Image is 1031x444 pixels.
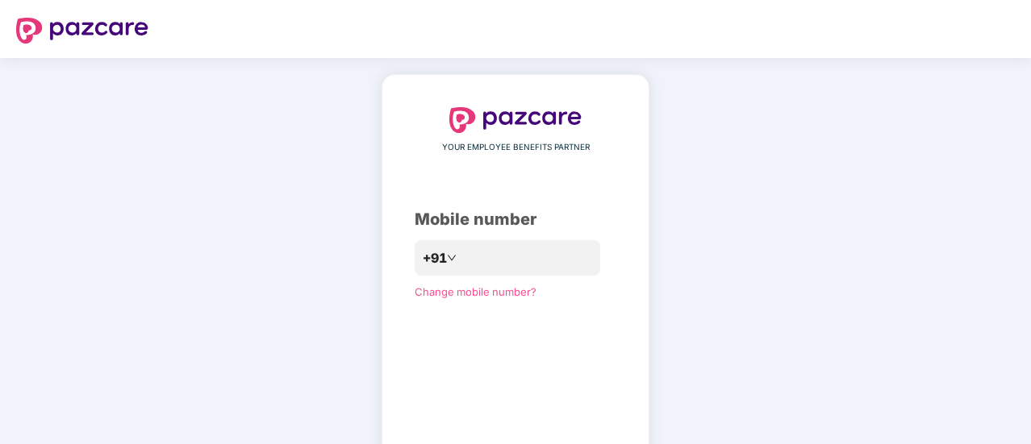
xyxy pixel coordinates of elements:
[415,207,616,232] div: Mobile number
[447,253,457,263] span: down
[16,18,148,44] img: logo
[442,141,590,154] span: YOUR EMPLOYEE BENEFITS PARTNER
[449,107,582,133] img: logo
[415,285,536,298] a: Change mobile number?
[423,248,447,268] span: +91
